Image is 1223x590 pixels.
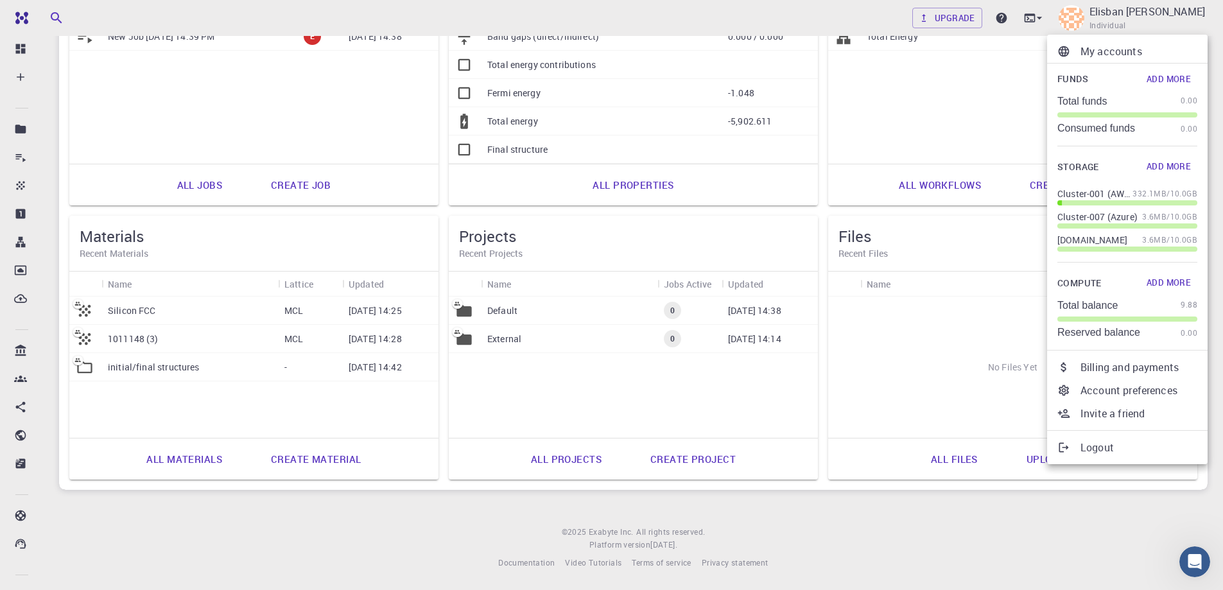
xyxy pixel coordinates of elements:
[1047,379,1208,402] a: Account preferences
[1057,96,1107,107] p: Total funds
[1057,300,1118,311] p: Total balance
[26,9,71,21] span: Soporte
[1181,94,1197,107] span: 0.00
[1080,383,1197,398] p: Account preferences
[1181,123,1197,135] span: 0.00
[1047,436,1208,459] a: Logout
[1140,157,1197,177] button: Add More
[1080,44,1197,59] p: My accounts
[1057,275,1102,291] span: Compute
[1140,69,1197,89] button: Add More
[1047,40,1208,63] a: My accounts
[1170,234,1197,247] span: 10.0GB
[1080,360,1197,375] p: Billing and payments
[1057,123,1135,134] p: Consumed funds
[1142,211,1167,223] span: 3.6MB
[1181,327,1197,340] span: 0.00
[1057,71,1088,87] span: Funds
[1170,187,1197,200] span: 10.0GB
[1057,187,1132,200] p: Cluster-001 (AWS)
[1179,546,1210,577] iframe: Intercom live chat
[1057,327,1140,338] p: Reserved balance
[1167,187,1170,200] span: /
[1057,211,1138,223] p: Cluster-007 (Azure)
[1167,211,1170,223] span: /
[1170,211,1197,223] span: 10.0GB
[1057,159,1099,175] span: Storage
[1047,356,1208,379] a: Billing and payments
[1142,234,1167,247] span: 3.6MB
[1057,234,1127,247] p: [DOMAIN_NAME]
[1080,440,1197,455] p: Logout
[1132,187,1167,200] span: 332.1MB
[1080,406,1197,421] p: Invite a friend
[1167,234,1170,247] span: /
[1181,299,1197,311] span: 9.88
[1140,273,1197,293] button: Add More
